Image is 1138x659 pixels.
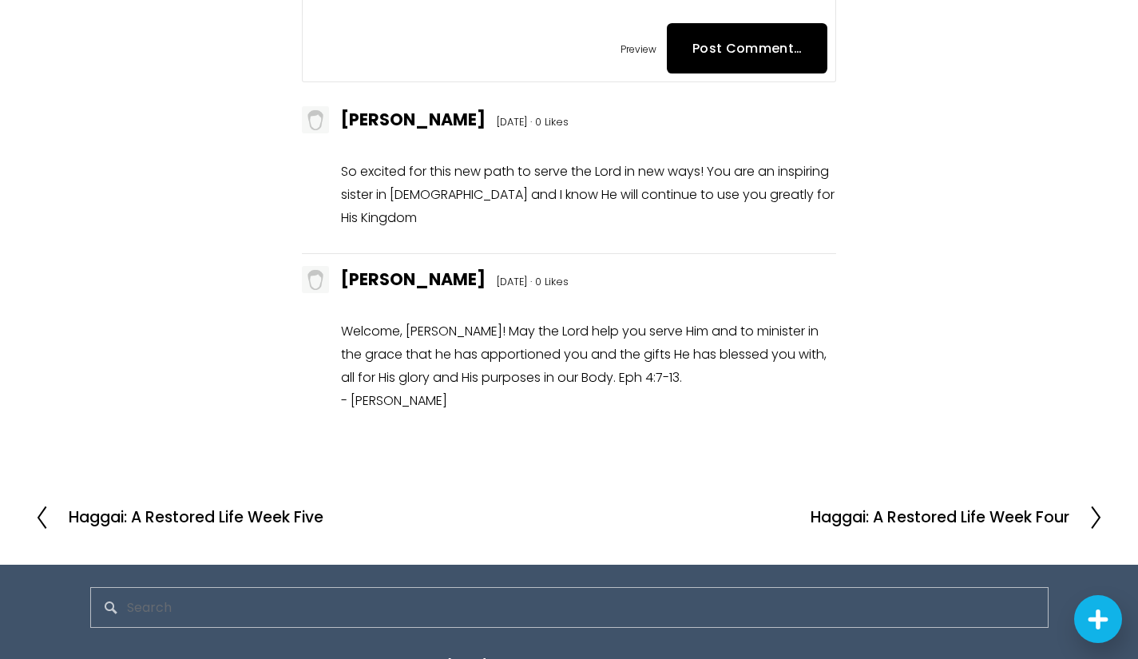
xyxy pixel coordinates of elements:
[621,42,656,56] span: Preview
[69,510,323,525] h2: Haggai: A Restored Life Week Five
[90,587,1049,628] input: Search
[341,108,486,131] span: [PERSON_NAME]
[497,115,527,129] span: [DATE]
[667,23,827,73] span: Post Comment…
[530,275,569,288] span: · 0 Likes
[811,510,1069,525] h2: Haggai: A Restored Life Week Four
[530,115,569,129] span: · 0 Likes
[341,320,837,412] p: Welcome, [PERSON_NAME]! May the Lord help you serve Him and to minister in the grace that he has ...
[34,505,323,530] a: Haggai: A Restored Life Week Five
[341,268,486,291] span: [PERSON_NAME]
[497,275,527,288] span: [DATE]
[341,161,837,229] p: So excited for this new path to serve the Lord in new ways! You are an inspiring sister in [DEMOG...
[811,505,1104,530] a: Haggai: A Restored Life Week Four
